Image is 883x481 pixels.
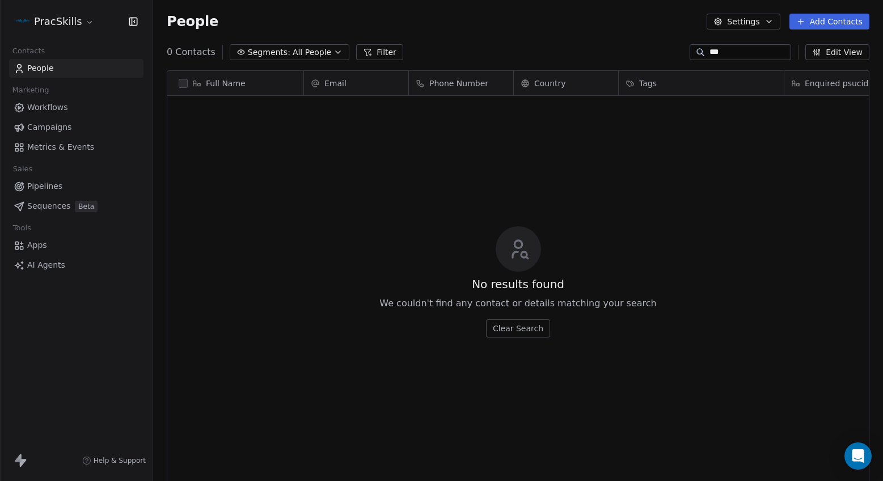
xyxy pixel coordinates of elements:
[304,71,408,95] div: Email
[27,62,54,74] span: People
[7,43,50,60] span: Contacts
[27,180,62,192] span: Pipelines
[27,259,65,271] span: AI Agents
[379,297,656,310] span: We couldn't find any contact or details matching your search
[707,14,780,29] button: Settings
[8,220,36,237] span: Tools
[94,456,146,465] span: Help & Support
[14,12,96,31] button: PracSkills
[639,78,657,89] span: Tags
[534,78,566,89] span: Country
[27,200,70,212] span: Sequences
[9,256,143,275] a: AI Agents
[486,319,550,337] button: Clear Search
[27,141,94,153] span: Metrics & Events
[805,44,869,60] button: Edit View
[167,96,304,467] div: grid
[293,47,331,58] span: All People
[27,102,68,113] span: Workflows
[9,98,143,117] a: Workflows
[27,121,71,133] span: Campaigns
[16,15,29,28] img: PracSkills%20Email%20Display%20Picture.png
[324,78,347,89] span: Email
[167,13,218,30] span: People
[844,442,872,470] div: Open Intercom Messenger
[248,47,290,58] span: Segments:
[805,78,868,89] span: Enquired psucid
[9,118,143,137] a: Campaigns
[9,177,143,196] a: Pipelines
[356,44,403,60] button: Filter
[82,456,146,465] a: Help & Support
[206,78,246,89] span: Full Name
[409,71,513,95] div: Phone Number
[472,276,564,292] span: No results found
[789,14,869,29] button: Add Contacts
[167,45,216,59] span: 0 Contacts
[9,138,143,157] a: Metrics & Events
[619,71,784,95] div: Tags
[8,161,37,178] span: Sales
[9,59,143,78] a: People
[7,82,54,99] span: Marketing
[75,201,98,212] span: Beta
[429,78,488,89] span: Phone Number
[34,14,82,29] span: PracSkills
[27,239,47,251] span: Apps
[514,71,618,95] div: Country
[9,197,143,216] a: SequencesBeta
[167,71,303,95] div: Full Name
[9,236,143,255] a: Apps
